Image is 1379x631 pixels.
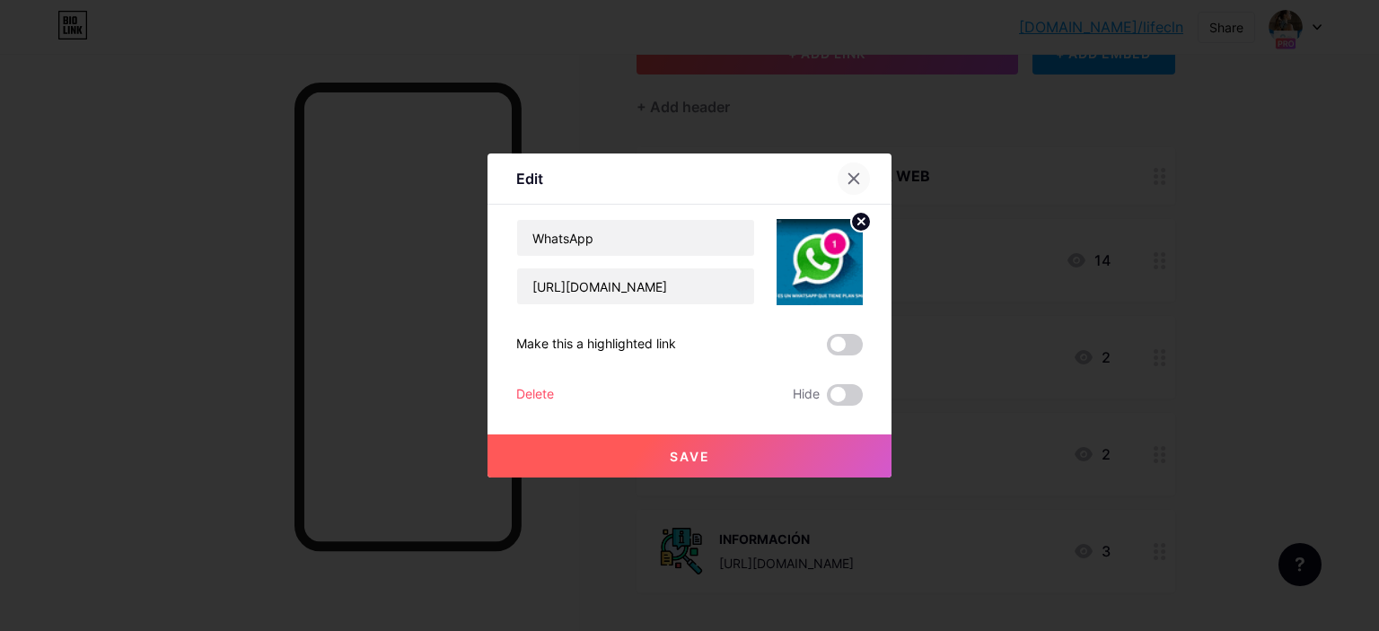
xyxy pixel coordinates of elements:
[670,449,710,464] span: Save
[517,220,754,256] input: Title
[487,434,892,478] button: Save
[777,219,863,305] img: link_thumbnail
[517,268,754,304] input: URL
[793,384,820,406] span: Hide
[516,168,543,189] div: Edit
[516,334,676,355] div: Make this a highlighted link
[516,384,554,406] div: Delete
